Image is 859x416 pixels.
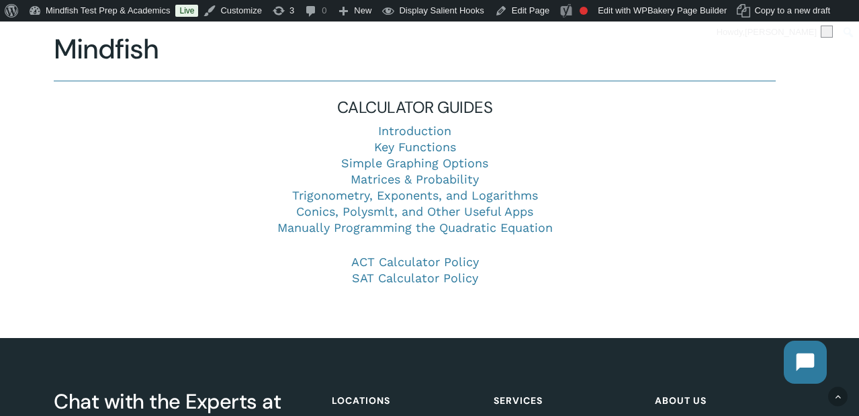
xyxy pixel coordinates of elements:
a: Matrices & Probability [351,172,479,186]
span: [PERSON_NAME] [745,27,817,37]
h5: CALCULATOR GUIDES [54,97,776,118]
h4: About Us [655,388,801,413]
h2: Mindfish [54,33,776,66]
a: Conics, Polysmlt, and Other Useful Apps [296,204,533,218]
a: ACT Calculator Policy [351,255,479,269]
a: Manually Programming the Quadratic Equation [277,220,553,235]
a: Introduction [378,124,451,138]
a: Howdy, [712,22,838,43]
a: Key Functions [374,140,456,154]
a: Live [175,5,198,17]
h4: Services [494,388,640,413]
h4: Locations [332,388,478,413]
a: Trigonometry, Exponents, and Logarithms [292,188,538,202]
div: Focus keyphrase not set [580,7,588,15]
a: SAT Calculator Policy [352,271,478,285]
iframe: Chatbot [770,327,840,397]
a: Simple Graphing Options [341,156,488,170]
